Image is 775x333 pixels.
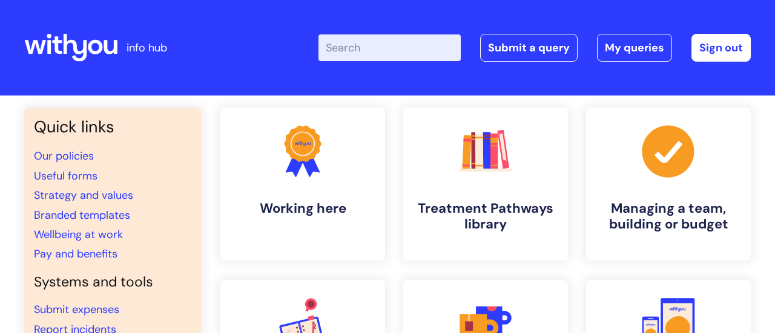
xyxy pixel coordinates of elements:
a: Treatment Pathways library [403,108,568,260]
a: My queries [597,34,672,62]
a: Wellbeing at work [34,227,123,242]
h4: Treatment Pathways library [413,201,558,233]
a: Pay and benefits [34,247,117,261]
a: Our policies [34,149,94,163]
a: Managing a team, building or budget [586,108,751,260]
h4: Managing a team, building or budget [596,201,741,233]
a: Submit a query [480,34,578,62]
a: Working here [220,108,385,260]
a: Strategy and values [34,188,133,202]
a: Branded templates [34,208,130,222]
h3: Quick links [34,117,191,137]
input: Search [318,34,461,61]
a: Submit expenses [34,302,119,317]
div: | - [318,34,751,62]
a: Sign out [691,34,751,62]
a: Useful forms [34,169,97,183]
h4: Systems and tools [34,274,191,291]
h4: Working here [230,201,375,216]
p: info hub [127,38,167,57]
